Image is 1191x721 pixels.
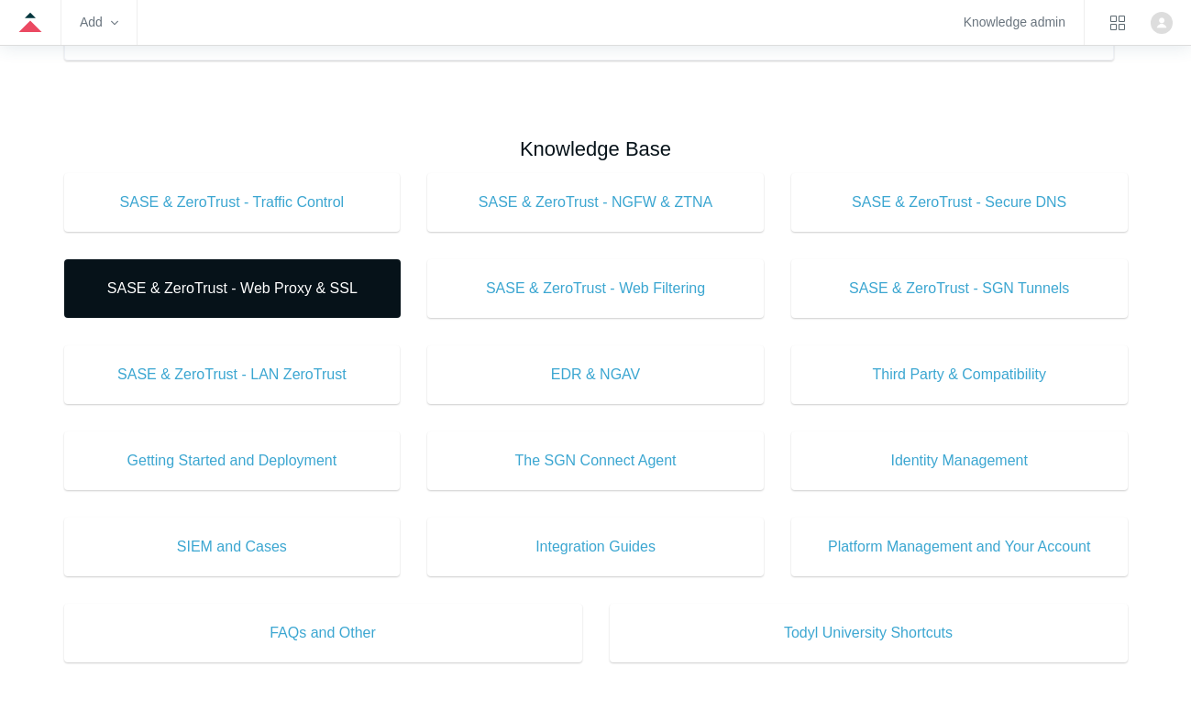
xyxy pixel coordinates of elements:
[819,364,1100,386] span: Third Party & Compatibility
[964,17,1065,27] a: Knowledge admin
[427,259,764,318] a: SASE & ZeroTrust - Web Filtering
[791,173,1128,232] a: SASE & ZeroTrust - Secure DNS
[64,432,401,490] a: Getting Started and Deployment
[819,278,1100,300] span: SASE & ZeroTrust - SGN Tunnels
[455,191,736,213] span: SASE & ZeroTrust - NGFW & ZTNA
[791,518,1128,576] a: Platform Management and Your Account
[427,345,764,404] a: EDR & NGAV
[791,259,1128,318] a: SASE & ZeroTrust - SGN Tunnels
[455,536,736,558] span: Integration Guides
[610,604,1128,662] a: Todyl University Shortcuts
[64,173,401,232] a: SASE & ZeroTrust - Traffic Control
[92,278,373,300] span: SASE & ZeroTrust - Web Proxy & SSL
[791,432,1128,490] a: Identity Management
[455,364,736,386] span: EDR & NGAV
[64,134,1128,164] h2: Knowledge Base
[1151,12,1173,34] zd-hc-trigger: Click your profile icon to open the profile menu
[1151,12,1173,34] img: user avatar
[819,536,1100,558] span: Platform Management and Your Account
[92,622,555,644] span: FAQs and Other
[92,191,373,213] span: SASE & ZeroTrust - Traffic Control
[637,622,1100,644] span: Todyl University Shortcuts
[64,518,401,576] a: SIEM and Cases
[819,450,1100,472] span: Identity Management
[64,259,401,318] a: SASE & ZeroTrust - Web Proxy & SSL
[455,278,736,300] span: SASE & ZeroTrust - Web Filtering
[64,604,582,662] a: FAQs and Other
[64,345,401,404] a: SASE & ZeroTrust - LAN ZeroTrust
[92,364,373,386] span: SASE & ZeroTrust - LAN ZeroTrust
[427,173,764,232] a: SASE & ZeroTrust - NGFW & ZTNA
[791,345,1128,404] a: Third Party & Compatibility
[455,450,736,472] span: The SGN Connect Agent
[80,17,118,27] zd-hc-trigger: Add
[819,191,1100,213] span: SASE & ZeroTrust - Secure DNS
[427,518,764,576] a: Integration Guides
[92,536,373,558] span: SIEM and Cases
[427,432,764,490] a: The SGN Connect Agent
[92,450,373,472] span: Getting Started and Deployment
